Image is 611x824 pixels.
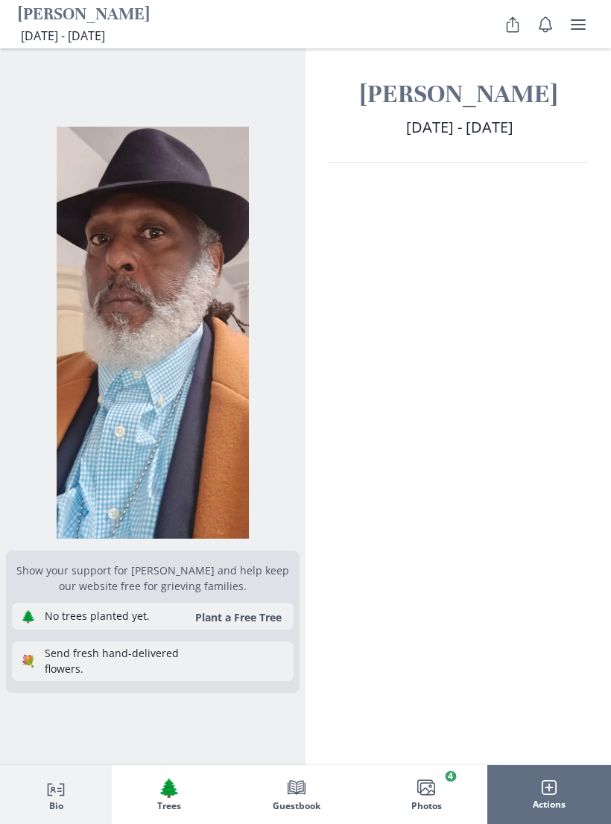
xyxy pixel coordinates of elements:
span: 4 [445,772,456,782]
span: [DATE] - [DATE] [21,28,105,44]
button: Share Obituary [498,10,528,39]
div: Show portrait image options [6,115,300,539]
button: Actions [487,766,611,824]
span: Trees [157,802,181,812]
span: Guestbook [273,802,320,812]
img: Photo of Robert [18,127,288,539]
button: Guestbook [227,766,365,824]
span: Actions [533,799,566,810]
p: Show your support for [PERSON_NAME] and help keep our website free for grieving families. [12,562,294,594]
button: Trees [112,766,227,824]
span: Tree [158,777,180,799]
button: Plant a Free Tree [186,610,291,624]
button: Notifications [531,10,560,39]
button: Photos [366,766,487,824]
h1: [PERSON_NAME] [18,4,150,27]
button: user menu [563,10,593,39]
h1: [PERSON_NAME] [329,78,587,110]
span: Photos [411,802,442,812]
span: Bio [49,802,63,812]
span: [DATE] - [DATE] [406,117,513,137]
